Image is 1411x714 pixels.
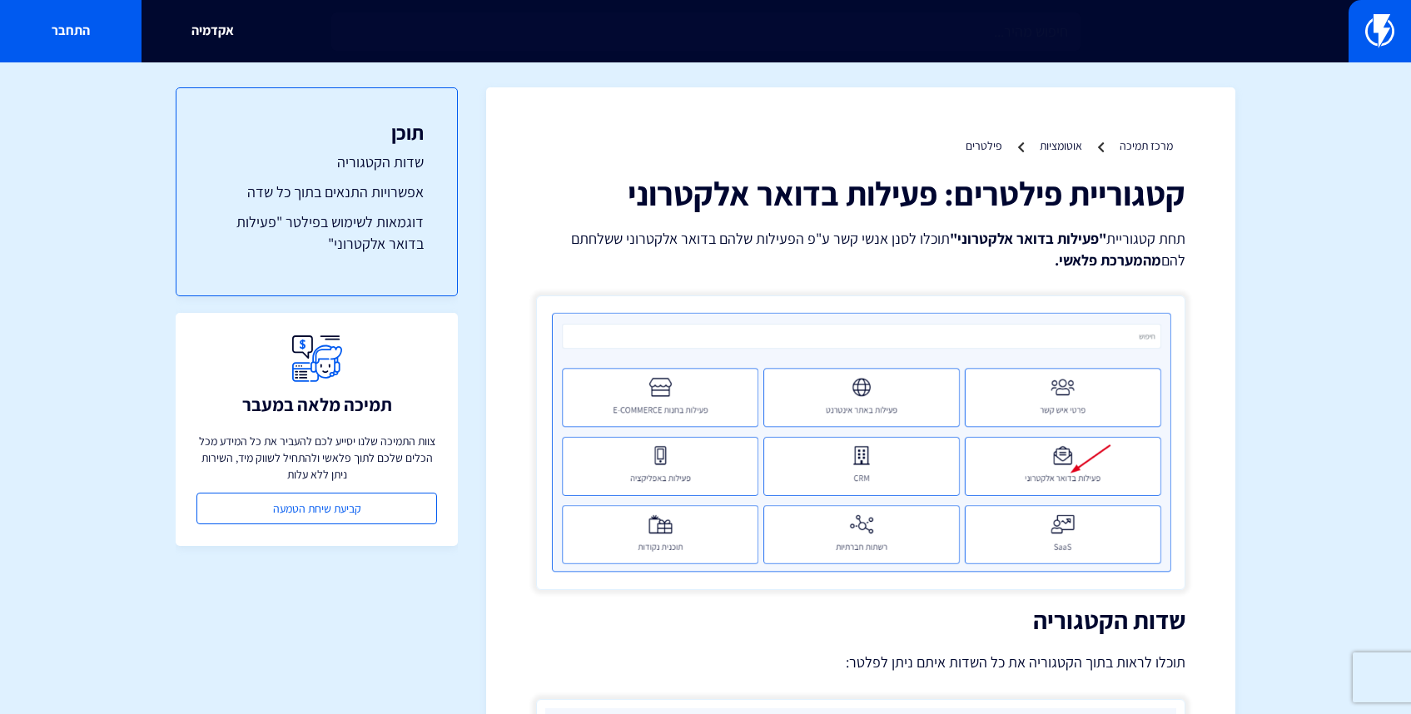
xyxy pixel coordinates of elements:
[536,607,1185,634] h2: שדות הקטגוריה
[210,211,424,254] a: דוגמאות לשימוש בפילטר "פעילות בדואר אלקטרוני"
[536,228,1185,270] p: תחת קטגוריית תוכלו לסנן אנשי קשר ע"פ הפעילות שלהם בדואר אלקטרוני ששלחתם להם
[242,394,392,414] h3: תמיכה מלאה במעבר
[210,151,424,173] a: שדות הקטגוריה
[196,493,437,524] a: קביעת שיחת הטמעה
[1055,250,1161,270] strong: מהמערכת פלאשי.
[536,175,1185,211] h1: קטגוריית פילטרים: פעילות בדואר אלקטרוני
[950,229,1106,248] strong: "פעילות בדואר אלקטרוני"
[210,181,424,203] a: אפשרויות התנאים בתוך כל שדה
[1040,138,1082,153] a: אוטומציות
[536,651,1185,674] p: תוכלו לראות בתוך הקטגוריה את כל השדות איתם ניתן לפלטר:
[196,433,437,483] p: צוות התמיכה שלנו יסייע לכם להעביר את כל המידע מכל הכלים שלכם לתוך פלאשי ולהתחיל לשווק מיד, השירות...
[331,12,1081,51] input: חיפוש מהיר...
[210,121,424,143] h3: תוכן
[966,138,1002,153] a: פילטרים
[1120,138,1173,153] a: מרכז תמיכה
